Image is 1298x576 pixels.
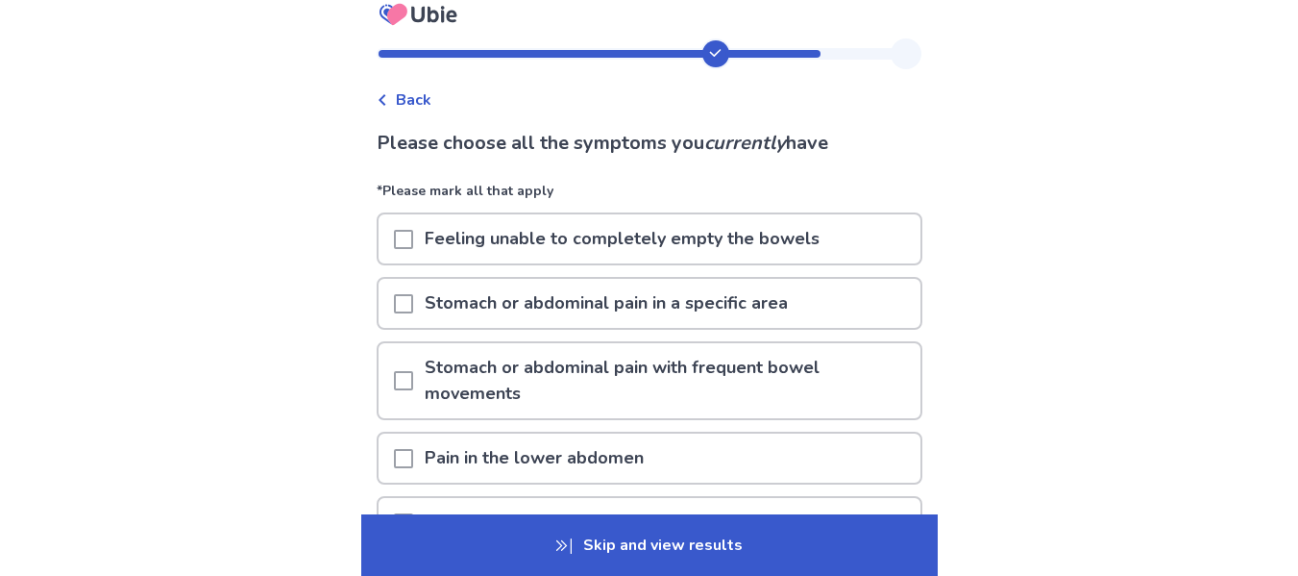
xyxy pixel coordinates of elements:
p: Pain in the lower abdomen [413,434,655,483]
i: currently [704,130,786,156]
p: Stomach or abdominal pain in a specific area [413,279,799,328]
span: Back [396,88,431,112]
p: [MEDICAL_DATA] [413,498,577,547]
p: Stomach or abdominal pain with frequent bowel movements [413,343,920,418]
p: *Please mark all that apply [377,181,922,213]
p: Please choose all the symptoms you have [377,129,922,158]
p: Feeling unable to completely empty the bowels [413,214,831,263]
p: Skip and view results [361,514,938,576]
